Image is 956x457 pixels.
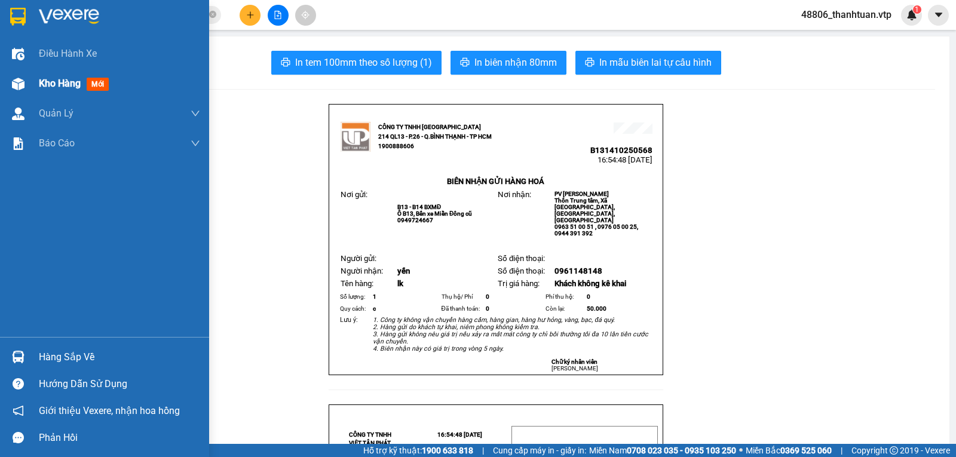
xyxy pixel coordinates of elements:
span: lk [397,279,403,288]
td: Phí thu hộ: [544,291,586,303]
span: Lưu ý: [340,316,358,324]
span: 48806_thanhtuan.vtp [792,7,901,22]
span: Nơi nhận: [498,190,531,199]
sup: 1 [913,5,921,14]
strong: CÔNG TY TNHH [GEOGRAPHIC_DATA] 214 QL13 - P.26 - Q.BÌNH THẠNH - TP HCM 1900888606 [378,124,492,149]
img: warehouse-icon [12,78,24,90]
span: copyright [890,446,898,455]
div: Hàng sắp về [39,348,200,366]
span: caret-down [933,10,944,20]
span: yến [397,266,410,275]
span: [PERSON_NAME] [551,365,598,372]
span: Ô B13, Bến xe Miền Đông cũ [397,210,472,217]
td: Thụ hộ/ Phí [440,291,485,303]
span: Hỗ trợ kỹ thuật: [363,444,473,457]
strong: CÔNG TY TNHH VIỆT TÂN PHÁT [349,431,391,446]
span: PV [PERSON_NAME] [554,191,609,197]
span: 50.000 [587,305,606,312]
img: solution-icon [12,137,24,150]
button: printerIn biên nhận 80mm [451,51,566,75]
img: warehouse-icon [12,351,24,363]
span: 0 [486,305,489,312]
strong: 0708 023 035 - 0935 103 250 [627,446,736,455]
span: down [191,109,200,118]
em: 1. Công ty không vận chuyển hàng cấm, hàng gian, hàng hư hỏng, vàng, bạc, đá quý. 2. Hàng gửi do ... [373,316,648,352]
span: Trị giá hàng: [498,279,540,288]
span: Tên hàng: [341,279,373,288]
span: Người gửi: [341,254,376,263]
img: warehouse-icon [12,48,24,60]
span: Số điện thoại: [498,266,545,275]
span: 0961148148 [554,266,602,275]
img: warehouse-icon [12,108,24,120]
td: Đã thanh toán: [440,303,485,315]
span: printer [281,57,290,69]
span: | [841,444,842,457]
span: Cung cấp máy in - giấy in: [493,444,586,457]
span: Nơi gửi: [12,83,24,100]
span: Khách không kê khai [554,279,626,288]
span: 1 [373,293,376,300]
span: B131410250568 [106,45,168,54]
span: plus [246,11,255,19]
button: plus [240,5,261,26]
img: logo [341,122,370,152]
span: Miền Bắc [746,444,832,457]
span: c [373,305,376,312]
td: Còn lại: [544,303,586,315]
span: 16:54:48 [DATE] [437,431,482,438]
span: Kho hàng [39,78,81,89]
span: 0949724667 [397,217,433,223]
span: Thôn Trung tâm, Xã [GEOGRAPHIC_DATA], [GEOGRAPHIC_DATA], [GEOGRAPHIC_DATA] [554,197,615,223]
strong: CÔNG TY TNHH [GEOGRAPHIC_DATA] 214 QL13 - P.26 - Q.BÌNH THẠNH - TP HCM 1900888606 [31,19,97,64]
img: icon-new-feature [906,10,917,20]
strong: 0369 525 060 [780,446,832,455]
span: Miền Nam [589,444,736,457]
span: In tem 100mm theo số lượng (1) [295,55,432,70]
span: file-add [274,11,282,19]
span: Giới thiệu Vexere, nhận hoa hồng [39,403,180,418]
span: question-circle [13,378,24,389]
span: Báo cáo [39,136,75,151]
span: printer [460,57,470,69]
strong: BIÊN NHẬN GỬI HÀNG HOÁ [447,177,544,186]
span: Nơi gửi: [341,190,367,199]
span: 0963 51 00 51 , 0976 05 00 25, 0944 391 392 [554,223,638,237]
span: Nơi nhận: [91,83,111,100]
button: printerIn tem 100mm theo số lượng (1) [271,51,442,75]
span: Người nhận: [341,266,383,275]
span: 16:54:48 [DATE] [114,54,168,63]
span: printer [585,57,595,69]
strong: Chữ ký nhân viên [551,358,597,365]
img: logo-vxr [10,8,26,26]
span: ⚪️ [739,448,743,453]
button: aim [295,5,316,26]
span: 1 [915,5,919,14]
span: down [191,139,200,148]
span: close-circle [209,10,216,21]
button: printerIn mẫu biên lai tự cấu hình [575,51,721,75]
span: Số điện thoại: [498,254,545,263]
span: B13 - B14 BXMĐ [397,204,441,210]
span: Quản Lý [39,106,73,121]
div: Phản hồi [39,429,200,447]
button: file-add [268,5,289,26]
span: 0 [587,293,590,300]
span: In biên nhận 80mm [474,55,557,70]
div: Hướng dẫn sử dụng [39,375,200,393]
strong: BIÊN NHẬN GỬI HÀNG HOÁ [41,72,139,81]
span: B131410250568 [590,146,652,155]
strong: 1900 633 818 [422,446,473,455]
span: In mẫu biên lai tự cấu hình [599,55,712,70]
span: message [13,432,24,443]
span: close-circle [209,11,216,18]
span: notification [13,405,24,416]
span: aim [301,11,310,19]
span: 16:54:48 [DATE] [597,155,652,164]
button: caret-down [928,5,949,26]
span: mới [87,78,109,91]
td: Số lượng: [338,291,371,303]
span: 0 [486,293,489,300]
span: PV [PERSON_NAME] [120,84,166,97]
img: logo [12,27,27,57]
